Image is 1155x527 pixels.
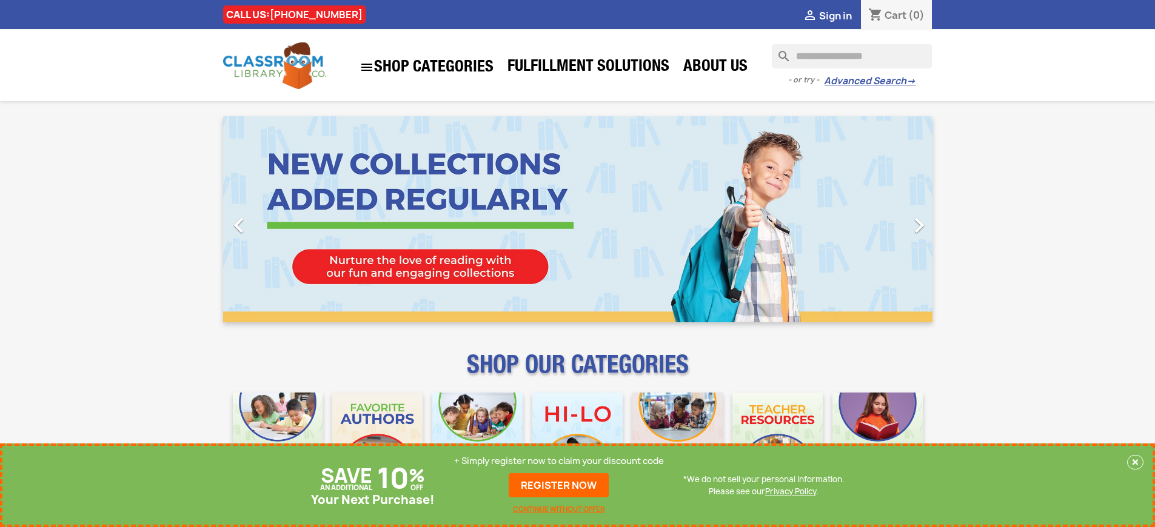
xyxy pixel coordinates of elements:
a: Next [826,116,932,322]
img: CLC_HiLo_Mobile.jpg [532,393,623,483]
i:  [224,210,254,240]
img: CLC_Bulk_Mobile.jpg [233,393,323,483]
img: CLC_Favorite_Authors_Mobile.jpg [332,393,423,483]
span: - or try - [788,74,824,86]
ul: Carousel container [223,116,932,322]
i:  [360,60,374,75]
a: Fulfillment Solutions [501,56,675,80]
span: Sign in [819,9,852,22]
span: → [906,75,916,87]
span: Cart [885,8,906,22]
i: shopping_cart [868,8,883,23]
p: SHOP OUR CATEGORIES [223,361,932,383]
img: CLC_Dyslexia_Mobile.jpg [832,393,923,483]
i:  [904,210,934,240]
img: Classroom Library Company [223,42,326,89]
input: Search [772,44,932,68]
a: Previous [223,116,330,322]
img: CLC_Fiction_Nonfiction_Mobile.jpg [632,393,723,483]
a: Advanced Search→ [824,75,916,87]
i: search [772,44,786,59]
a: About Us [677,56,754,80]
img: CLC_Teacher_Resources_Mobile.jpg [732,393,823,483]
i:  [803,9,817,24]
img: CLC_Phonics_And_Decodables_Mobile.jpg [432,393,523,483]
div: CALL US: [223,5,366,24]
a: [PHONE_NUMBER] [270,8,363,21]
span: (0) [908,8,925,22]
a: SHOP CATEGORIES [353,54,500,81]
a:  Sign in [803,9,852,22]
